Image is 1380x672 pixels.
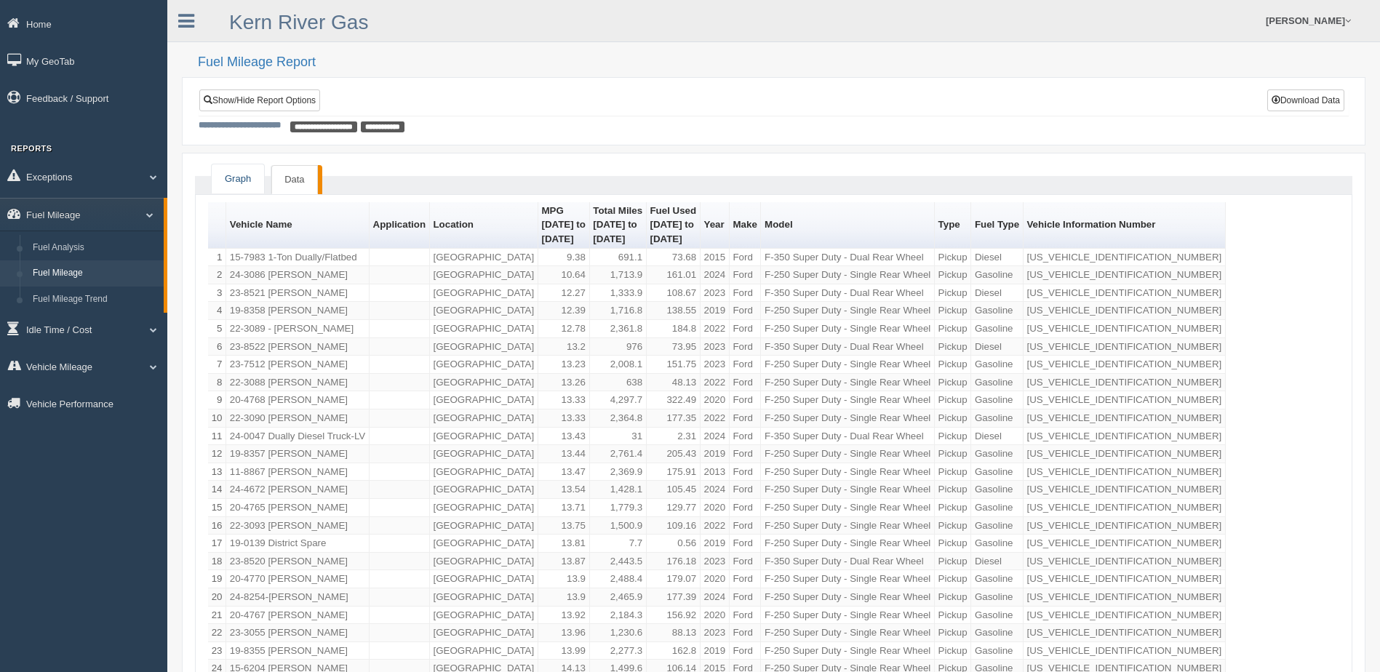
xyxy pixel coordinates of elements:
[647,428,701,446] td: 2.31
[935,481,971,499] td: Pickup
[647,409,701,428] td: 177.35
[730,356,762,374] td: Ford
[1024,535,1226,553] td: [US_VEHICLE_IDENTIFICATION_NUMBER]
[1024,624,1226,642] td: [US_VEHICLE_IDENTIFICATION_NUMBER]
[971,266,1024,284] td: Gasoline
[538,202,590,249] th: Sort column
[971,356,1024,374] td: Gasoline
[226,284,370,303] td: 23-8521 [PERSON_NAME]
[935,391,971,409] td: Pickup
[935,570,971,588] td: Pickup
[271,165,317,195] a: Data
[761,445,934,463] td: F-250 Super Duty - Single Rear Wheel
[208,624,226,642] td: 22
[208,409,226,428] td: 10
[761,338,934,356] td: F-350 Super Duty - Dual Rear Wheel
[590,499,647,517] td: 1,779.3
[538,642,590,660] td: 13.99
[590,624,647,642] td: 1,230.6
[730,202,762,249] th: Sort column
[208,445,226,463] td: 12
[701,202,730,249] th: Sort column
[701,249,730,267] td: 2015
[971,553,1024,571] td: Diesel
[971,499,1024,517] td: Gasoline
[1024,374,1226,392] td: [US_VEHICLE_IDENTIFICATION_NUMBER]
[1024,202,1226,249] th: Sort column
[761,624,934,642] td: F-250 Super Duty - Single Rear Wheel
[701,642,730,660] td: 2019
[647,481,701,499] td: 105.45
[971,302,1024,320] td: Gasoline
[208,570,226,588] td: 19
[971,535,1024,553] td: Gasoline
[1024,302,1226,320] td: [US_VEHICLE_IDENTIFICATION_NUMBER]
[212,164,264,194] a: Graph
[647,374,701,392] td: 48.13
[1024,320,1226,338] td: [US_VEHICLE_IDENTIFICATION_NUMBER]
[935,624,971,642] td: Pickup
[208,607,226,625] td: 21
[590,374,647,392] td: 638
[226,535,370,553] td: 19-0139 District Spare
[538,624,590,642] td: 13.96
[701,320,730,338] td: 2022
[761,202,934,249] th: Sort column
[971,445,1024,463] td: Gasoline
[590,642,647,660] td: 2,277.3
[226,202,370,249] th: Sort column
[971,624,1024,642] td: Gasoline
[730,481,762,499] td: Ford
[430,535,538,553] td: [GEOGRAPHIC_DATA]
[761,481,934,499] td: F-250 Super Duty - Single Rear Wheel
[730,374,762,392] td: Ford
[370,202,430,249] th: Sort column
[971,588,1024,607] td: Gasoline
[430,428,538,446] td: [GEOGRAPHIC_DATA]
[730,391,762,409] td: Ford
[226,607,370,625] td: 20-4767 [PERSON_NAME]
[761,553,934,571] td: F-350 Super Duty - Dual Rear Wheel
[590,517,647,535] td: 1,500.9
[730,445,762,463] td: Ford
[730,284,762,303] td: Ford
[935,249,971,267] td: Pickup
[935,535,971,553] td: Pickup
[935,356,971,374] td: Pickup
[1024,338,1226,356] td: [US_VEHICLE_IDENTIFICATION_NUMBER]
[730,642,762,660] td: Ford
[730,320,762,338] td: Ford
[208,499,226,517] td: 15
[226,553,370,571] td: 23-8520 [PERSON_NAME]
[935,202,971,249] th: Sort column
[590,338,647,356] td: 976
[208,481,226,499] td: 14
[226,588,370,607] td: 24-8254-[PERSON_NAME]
[730,588,762,607] td: Ford
[590,570,647,588] td: 2,488.4
[971,642,1024,660] td: Gasoline
[761,517,934,535] td: F-250 Super Duty - Single Rear Wheel
[226,409,370,428] td: 22-3090 [PERSON_NAME]
[430,481,538,499] td: [GEOGRAPHIC_DATA]
[538,428,590,446] td: 13.43
[971,409,1024,428] td: Gasoline
[430,642,538,660] td: [GEOGRAPHIC_DATA]
[590,553,647,571] td: 2,443.5
[971,481,1024,499] td: Gasoline
[701,409,730,428] td: 2022
[226,374,370,392] td: 22-3088 [PERSON_NAME]
[730,535,762,553] td: Ford
[701,356,730,374] td: 2023
[730,338,762,356] td: Ford
[226,642,370,660] td: 19-8355 [PERSON_NAME]
[590,409,647,428] td: 2,364.8
[590,445,647,463] td: 2,761.4
[761,302,934,320] td: F-250 Super Duty - Single Rear Wheel
[730,409,762,428] td: Ford
[647,499,701,517] td: 129.77
[971,249,1024,267] td: Diesel
[430,391,538,409] td: [GEOGRAPHIC_DATA]
[701,607,730,625] td: 2020
[935,428,971,446] td: Pickup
